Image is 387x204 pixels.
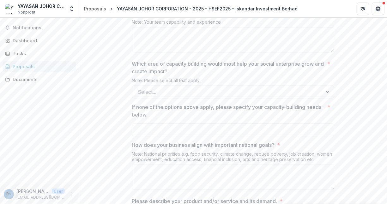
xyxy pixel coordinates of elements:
[67,3,76,15] button: Open entity switcher
[132,19,334,27] div: Note: Your team capability and experience
[132,151,334,165] div: Note: National priorities e.g. food security, climate change, reduce poverty, job creation, women...
[5,4,15,14] img: YAYASAN JOHOR CORPORATION
[13,50,71,57] div: Tasks
[3,61,76,72] a: Proposals
[84,5,106,12] div: Proposals
[18,3,65,9] div: YAYASAN JOHOR CORPORATION
[13,25,74,31] span: Notifications
[3,48,76,59] a: Tasks
[13,63,71,70] div: Proposals
[117,5,298,12] div: YAYASAN JOHOR CORPORATION - 2025 - HSEF2025 - Iskandar Investment Berhad
[67,190,75,198] button: More
[52,189,65,194] p: User
[3,74,76,85] a: Documents
[16,188,49,195] p: [PERSON_NAME] MD [PERSON_NAME] <[EMAIL_ADDRESS][DOMAIN_NAME]>
[357,3,369,15] button: Partners
[132,141,275,149] p: How does your business align with important national goals?
[6,192,11,196] div: Rosita MD Ali <rusita@jcorp.com.my>
[372,3,384,15] button: Get Help
[16,195,65,200] p: [EMAIL_ADDRESS][DOMAIN_NAME]
[13,76,71,83] div: Documents
[132,60,325,75] p: Which area of capacity building would most help your social enterprise grow and create impact?
[132,103,325,118] p: If none of the options above apply, please specify your capacity-building needs below.
[82,4,300,13] nav: breadcrumb
[18,9,35,15] span: Nonprofit
[3,35,76,46] a: Dashboard
[82,4,109,13] a: Proposals
[3,23,76,33] button: Notifications
[132,78,334,86] div: Note: Please select all that apply.
[13,37,71,44] div: Dashboard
